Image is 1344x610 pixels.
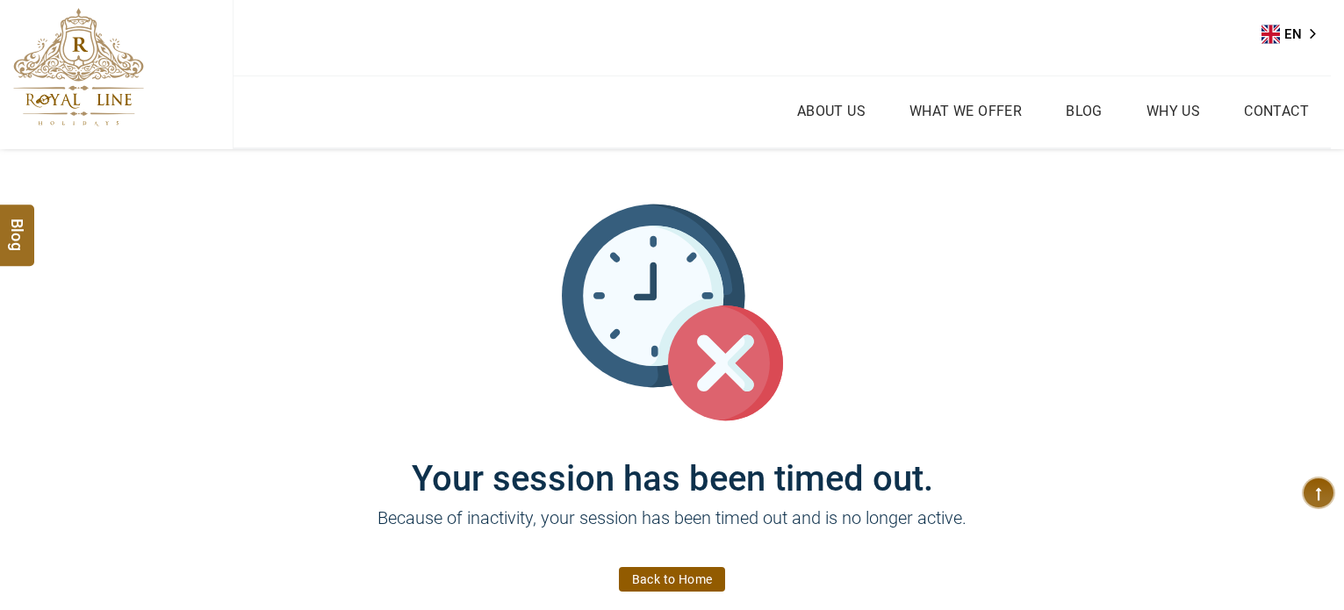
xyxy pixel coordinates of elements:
span: Blog [6,219,29,233]
a: Blog [1061,98,1107,124]
p: Because of inactivity, your session has been timed out and is no longer active. [146,505,1199,557]
a: Back to Home [619,567,726,592]
a: Contact [1240,98,1313,124]
h1: Your session has been timed out. [146,423,1199,499]
a: What we Offer [905,98,1026,124]
a: About Us [793,98,870,124]
a: Why Us [1142,98,1204,124]
img: The Royal Line Holidays [13,8,144,126]
img: session_time_out.svg [562,202,783,423]
a: EN [1261,21,1328,47]
div: Language [1261,21,1328,47]
aside: Language selected: English [1261,21,1328,47]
